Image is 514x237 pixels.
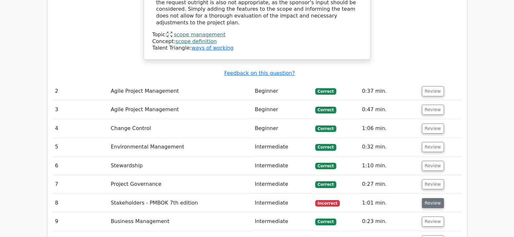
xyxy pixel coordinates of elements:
[359,175,419,194] td: 0:27 min.
[422,142,444,152] button: Review
[53,101,108,119] td: 3
[359,138,419,156] td: 0:32 min.
[224,70,295,76] a: Feedback on this question?
[359,119,419,138] td: 1:06 min.
[315,219,336,225] span: Correct
[315,144,336,150] span: Correct
[252,82,313,101] td: Beginner
[359,194,419,212] td: 1:01 min.
[152,31,362,52] div: Talent Triangle:
[108,82,252,101] td: Agile Project Management
[252,175,313,194] td: Intermediate
[191,45,233,51] a: ways of working
[108,119,252,138] td: Change Control
[53,212,108,231] td: 9
[422,105,444,115] button: Review
[252,138,313,156] td: Intermediate
[315,125,336,132] span: Correct
[315,181,336,188] span: Correct
[422,161,444,171] button: Review
[422,179,444,189] button: Review
[359,212,419,231] td: 0:23 min.
[422,124,444,134] button: Review
[315,107,336,113] span: Correct
[53,157,108,175] td: 6
[175,38,217,44] a: scope definition
[53,175,108,194] td: 7
[359,157,419,175] td: 1:10 min.
[252,101,313,119] td: Beginner
[152,38,362,45] div: Concept:
[108,138,252,156] td: Environmental Management
[53,82,108,101] td: 2
[252,157,313,175] td: Intermediate
[422,86,444,96] button: Review
[359,82,419,101] td: 0:37 min.
[53,194,108,212] td: 8
[108,175,252,194] td: Project Governance
[252,194,313,212] td: Intermediate
[53,119,108,138] td: 4
[315,200,340,207] span: Incorrect
[53,138,108,156] td: 5
[422,217,444,227] button: Review
[359,101,419,119] td: 0:47 min.
[252,212,313,231] td: Intermediate
[174,31,225,38] a: scope management
[315,88,336,95] span: Correct
[422,198,444,208] button: Review
[108,194,252,212] td: Stakeholders - PMBOK 7th edition
[108,157,252,175] td: Stewardship
[108,212,252,231] td: Business Management
[152,31,362,38] div: Topic:
[252,119,313,138] td: Beginner
[315,163,336,169] span: Correct
[108,101,252,119] td: Agile Project Management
